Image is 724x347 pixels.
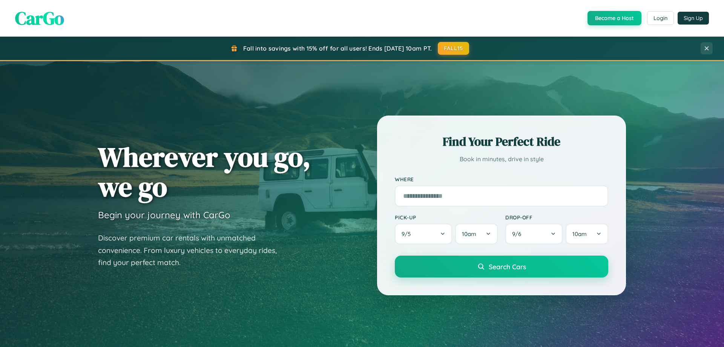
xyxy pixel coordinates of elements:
[395,176,608,182] label: Where
[566,224,608,244] button: 10am
[505,224,563,244] button: 9/6
[647,11,674,25] button: Login
[572,230,587,238] span: 10am
[98,209,230,221] h3: Begin your journey with CarGo
[678,12,709,25] button: Sign Up
[462,230,476,238] span: 10am
[395,256,608,278] button: Search Cars
[98,142,311,202] h1: Wherever you go, we go
[395,133,608,150] h2: Find Your Perfect Ride
[455,224,498,244] button: 10am
[402,230,414,238] span: 9 / 5
[15,6,64,31] span: CarGo
[587,11,641,25] button: Become a Host
[395,154,608,165] p: Book in minutes, drive in style
[395,214,498,221] label: Pick-up
[512,230,525,238] span: 9 / 6
[98,232,287,269] p: Discover premium car rentals with unmatched convenience. From luxury vehicles to everyday rides, ...
[243,45,432,52] span: Fall into savings with 15% off for all users! Ends [DATE] 10am PT.
[489,262,526,271] span: Search Cars
[438,42,469,55] button: FALL15
[505,214,608,221] label: Drop-off
[395,224,452,244] button: 9/5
